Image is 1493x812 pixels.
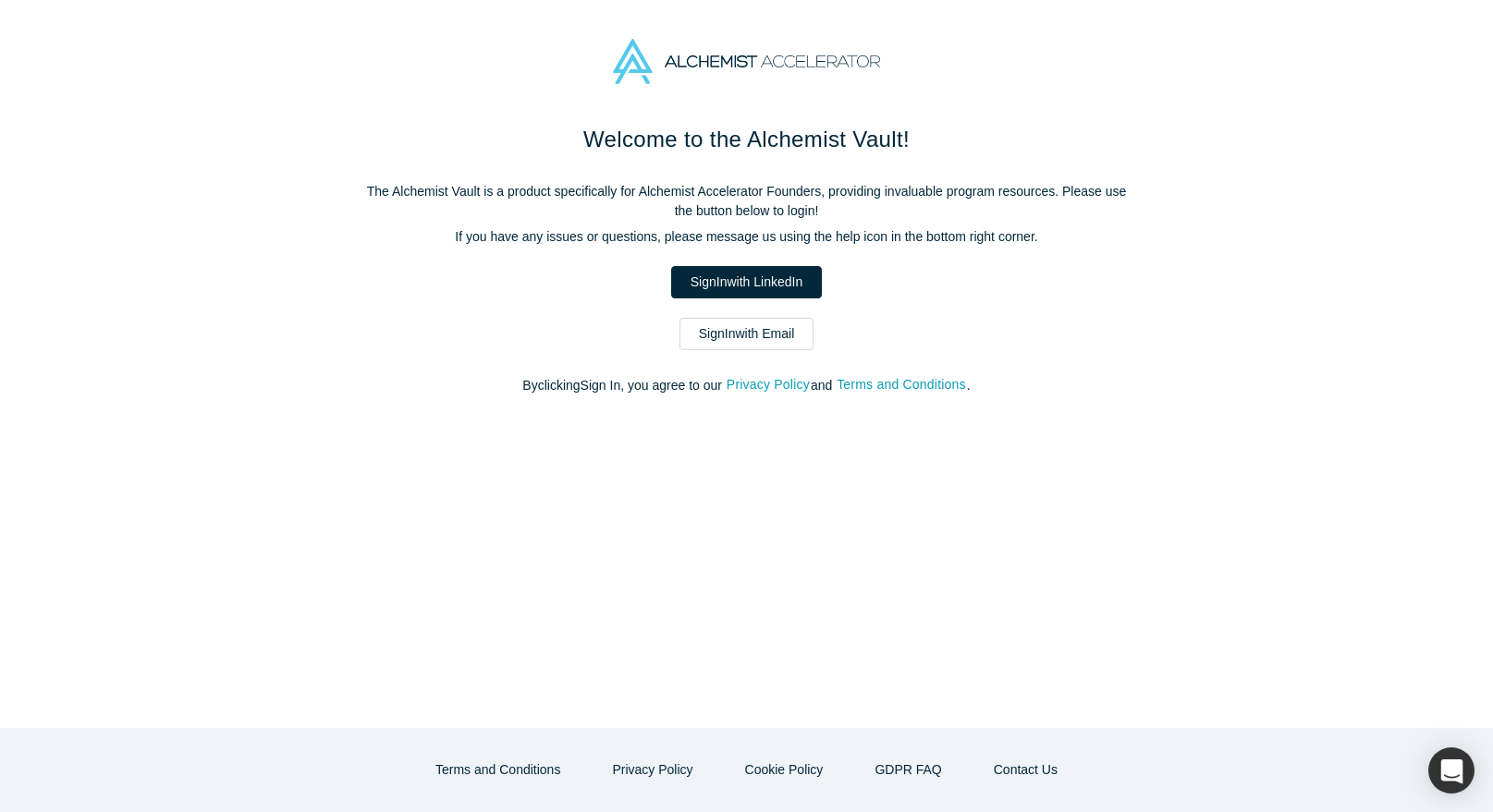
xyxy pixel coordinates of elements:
p: By clicking Sign In , you agree to our and . [359,376,1135,395]
a: GDPR FAQ [855,754,961,786]
button: Cookie Policy [726,754,843,786]
a: SignInwith LinkedIn [671,266,822,298]
button: Contact Us [974,754,1077,786]
button: Terms and Conditions [416,754,580,786]
p: If you have any issues or questions, please message us using the help icon in the bottom right co... [359,227,1135,247]
h1: Welcome to the Alchemist Vault! [359,123,1135,156]
p: The Alchemist Vault is a product specifically for Alchemist Accelerator Founders, providing inval... [359,182,1135,221]
button: Privacy Policy [726,374,811,395]
a: SignInwith Email [679,318,814,350]
button: Privacy Policy [593,754,712,786]
img: Alchemist Accelerator Logo [613,39,879,84]
button: Terms and Conditions [836,374,967,395]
